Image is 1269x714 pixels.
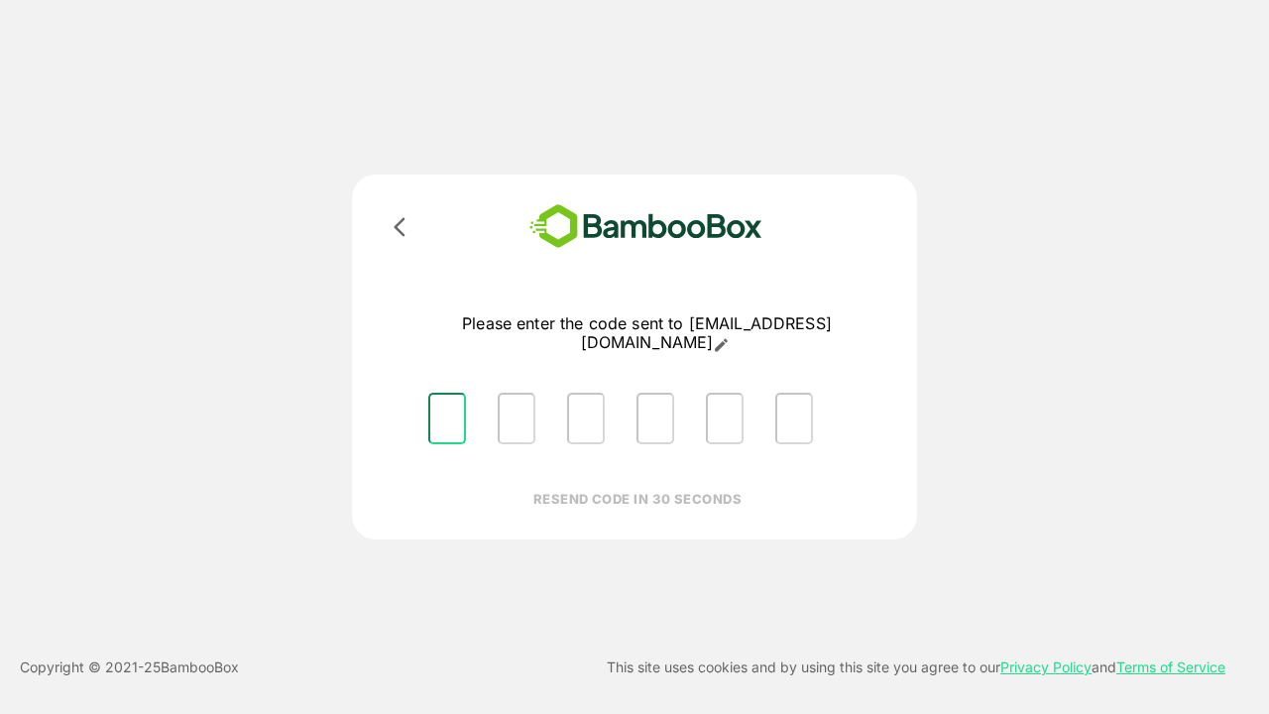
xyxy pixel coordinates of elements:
p: This site uses cookies and by using this site you agree to our and [607,655,1225,679]
p: Copyright © 2021- 25 BambooBox [20,655,239,679]
input: Please enter OTP character 1 [428,393,466,444]
input: Please enter OTP character 4 [636,393,674,444]
input: Please enter OTP character 6 [775,393,813,444]
p: Please enter the code sent to [EMAIL_ADDRESS][DOMAIN_NAME] [412,314,881,353]
input: Please enter OTP character 3 [567,393,605,444]
input: Please enter OTP character 2 [498,393,535,444]
a: Terms of Service [1116,658,1225,675]
input: Please enter OTP character 5 [706,393,744,444]
img: bamboobox [501,198,791,255]
a: Privacy Policy [1000,658,1092,675]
